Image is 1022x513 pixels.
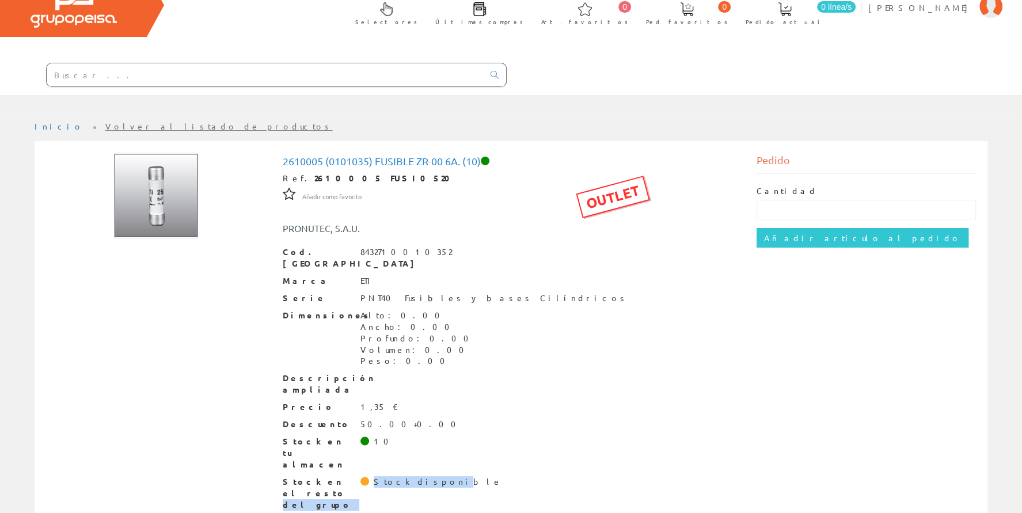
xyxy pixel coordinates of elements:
span: Dimensiones [283,310,352,321]
span: Añadir como favorito [302,192,362,202]
div: Peso: 0.00 [360,355,476,367]
span: 0 [618,1,631,13]
span: Ped. favoritos [646,16,728,28]
a: Inicio [35,121,83,131]
div: ETI [360,275,375,287]
h1: 2610005 (0101035) Fusible Zr-00 6a. (10) [283,155,739,167]
a: Volver al listado de productos [105,121,333,131]
span: Serie [283,292,352,304]
input: Buscar ... [47,63,484,86]
div: Volumen: 0.00 [360,344,476,356]
span: Selectores [355,16,417,28]
div: 8432710010352 [360,246,452,258]
span: 0 [718,1,731,13]
div: 50.00+0.00 [360,419,463,430]
div: PRONUTEC, S.A.U. [274,222,550,235]
input: Añadir artículo al pedido [757,228,968,248]
label: Cantidad [757,185,818,197]
span: Stock en el resto del grupo [283,476,352,511]
img: Foto artículo 2610005 (0101035) Fusible Zr-00 6a. (10) (146.13402061856x150) [114,153,198,239]
span: 0 línea/s [817,1,856,13]
div: Ref. [283,173,739,184]
div: Alto: 0.00 [360,310,476,321]
span: Marca [283,275,352,287]
div: Ancho: 0.00 [360,321,476,333]
div: Pedido [757,153,976,174]
span: Precio [283,401,352,413]
div: OUTLET [576,176,650,218]
span: Descuento [283,419,352,430]
span: Pedido actual [746,16,824,28]
span: Cod. [GEOGRAPHIC_DATA] [283,246,352,269]
a: Añadir como favorito [302,191,362,201]
span: Stock en tu almacen [283,436,352,470]
span: Descripción ampliada [283,373,352,396]
div: Profundo: 0.00 [360,333,476,344]
span: Art. favoritos [541,16,628,28]
span: Últimas compras [435,16,523,28]
strong: 2610005 FUSI0520 [314,173,458,183]
div: Stock disponible [374,476,502,488]
div: 10 [374,436,396,447]
span: [PERSON_NAME] [868,2,974,13]
div: 1,35 € [360,401,398,413]
div: PNT40 Fusibles y bases Cilíndricos [360,292,628,304]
